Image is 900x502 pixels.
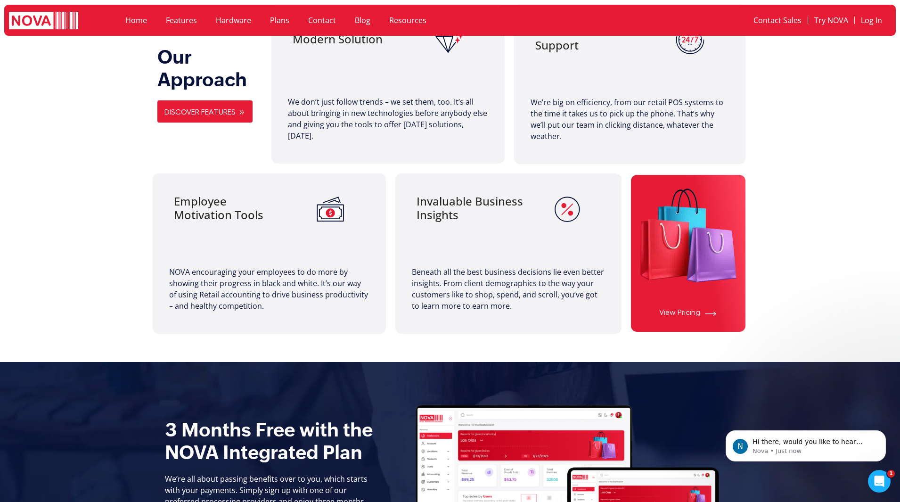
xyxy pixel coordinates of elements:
[855,9,888,31] a: Log In
[868,470,891,493] iframe: Intercom live chat
[380,9,436,31] a: Resources
[299,9,345,31] a: Contact
[412,266,605,312] p: Beneath all the best business decisions lie even better insights. From client demographics to the...
[156,9,206,31] a: Features
[531,97,729,142] p: We’re big on efficiency, from our retail POS systems to the time it takes us to pick up the phone...
[288,96,488,141] p: We don’t just follow trends – we set them, too. It’s all about bringing in new technologies befor...
[174,195,287,222] p: Employee Motivation Tools
[417,195,526,222] p: Invaluable Business Insights
[293,34,406,43] p: Modern Solution
[164,108,236,117] span: Discover Features
[712,411,900,477] iframe: Intercom notifications message
[261,9,299,31] a: Plans
[659,309,700,316] a: View Pricing
[116,9,620,31] nav: Menu
[9,12,78,31] img: logo white
[169,266,369,312] p: NOVA encouraging your employees to do more by showing their progress in black and white. It’s our...
[157,46,267,91] h2: Our Approach
[345,9,380,31] a: Blog
[808,9,854,31] a: Try NOVA
[887,470,895,477] span: 1
[157,100,253,123] a: Discover Features
[747,9,808,31] a: Contact Sales
[116,9,156,31] a: Home
[535,25,647,52] p: Round-the-clock Support
[630,9,888,31] nav: Menu
[165,419,376,464] h2: 3 Months Free with the NOVA Integrated Plan
[206,9,261,31] a: Hardware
